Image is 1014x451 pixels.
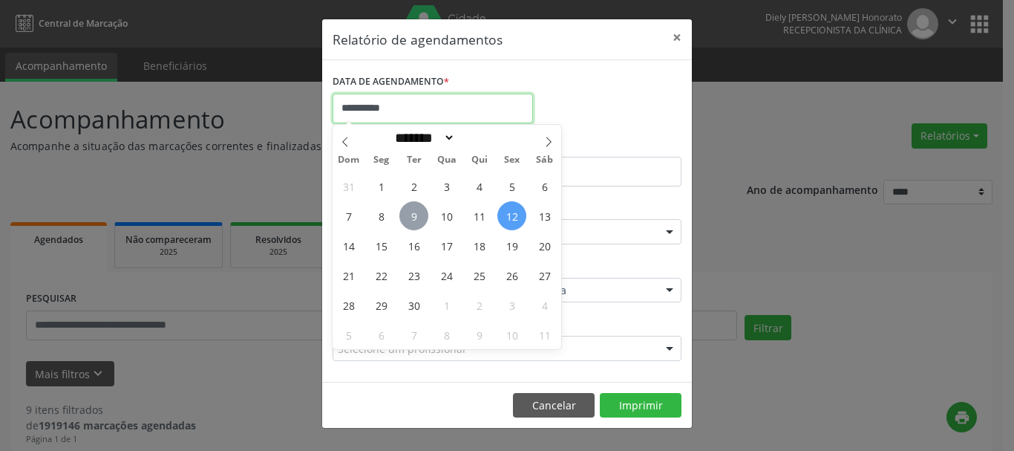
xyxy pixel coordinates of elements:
[530,172,559,201] span: Setembro 6, 2025
[432,261,461,290] span: Setembro 24, 2025
[367,231,396,260] span: Setembro 15, 2025
[367,261,396,290] span: Setembro 22, 2025
[465,320,494,349] span: Outubro 9, 2025
[529,155,561,165] span: Sáb
[530,261,559,290] span: Setembro 27, 2025
[365,155,398,165] span: Seg
[497,231,526,260] span: Setembro 19, 2025
[338,341,465,357] span: Selecione um profissional
[367,320,396,349] span: Outubro 6, 2025
[432,172,461,201] span: Setembro 3, 2025
[497,291,526,319] span: Outubro 3, 2025
[334,201,363,230] span: Setembro 7, 2025
[497,172,526,201] span: Setembro 5, 2025
[465,231,494,260] span: Setembro 18, 2025
[334,261,363,290] span: Setembro 21, 2025
[463,155,496,165] span: Qui
[399,172,428,201] span: Setembro 2, 2025
[367,291,396,319] span: Setembro 29, 2025
[662,19,692,56] button: Close
[399,320,428,349] span: Outubro 7, 2025
[431,155,463,165] span: Qua
[399,201,428,230] span: Setembro 9, 2025
[530,291,559,319] span: Outubro 4, 2025
[600,393,681,418] button: Imprimir
[398,155,431,165] span: Ter
[333,71,449,94] label: DATA DE AGENDAMENTO
[334,231,363,260] span: Setembro 14, 2025
[399,291,428,319] span: Setembro 30, 2025
[432,291,461,319] span: Outubro 1, 2025
[399,231,428,260] span: Setembro 16, 2025
[511,134,681,157] label: ATÉ
[334,172,363,201] span: Agosto 31, 2025
[530,231,559,260] span: Setembro 20, 2025
[465,261,494,290] span: Setembro 25, 2025
[513,393,595,418] button: Cancelar
[334,320,363,349] span: Outubro 5, 2025
[432,231,461,260] span: Setembro 17, 2025
[455,130,504,146] input: Year
[334,291,363,319] span: Setembro 28, 2025
[530,201,559,230] span: Setembro 13, 2025
[432,201,461,230] span: Setembro 10, 2025
[367,201,396,230] span: Setembro 8, 2025
[390,130,455,146] select: Month
[333,30,503,49] h5: Relatório de agendamentos
[497,261,526,290] span: Setembro 26, 2025
[333,155,365,165] span: Dom
[432,320,461,349] span: Outubro 8, 2025
[496,155,529,165] span: Sex
[399,261,428,290] span: Setembro 23, 2025
[367,172,396,201] span: Setembro 1, 2025
[497,201,526,230] span: Setembro 12, 2025
[465,201,494,230] span: Setembro 11, 2025
[465,172,494,201] span: Setembro 4, 2025
[465,291,494,319] span: Outubro 2, 2025
[497,320,526,349] span: Outubro 10, 2025
[530,320,559,349] span: Outubro 11, 2025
